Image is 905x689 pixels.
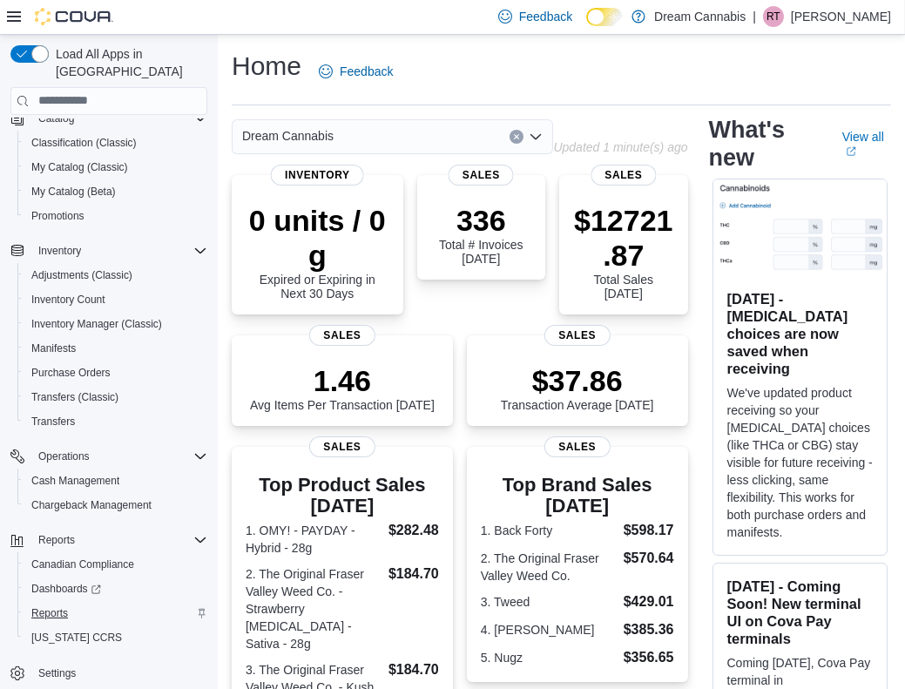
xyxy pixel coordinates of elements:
[17,287,214,312] button: Inventory Count
[17,263,214,287] button: Adjustments (Classic)
[232,49,301,84] h1: Home
[31,185,116,199] span: My Catalog (Beta)
[586,8,623,26] input: Dark Mode
[17,312,214,336] button: Inventory Manager (Classic)
[501,363,654,398] p: $37.86
[481,475,674,517] h3: Top Brand Sales [DATE]
[246,475,439,517] h3: Top Product Sales [DATE]
[17,179,214,204] button: My Catalog (Beta)
[24,387,125,408] a: Transfers (Classic)
[24,495,159,516] a: Chargeback Management
[24,387,207,408] span: Transfers (Classic)
[3,528,214,552] button: Reports
[3,239,214,263] button: Inventory
[17,131,214,155] button: Classification (Classic)
[388,659,439,680] dd: $184.70
[31,446,97,467] button: Operations
[38,244,81,258] span: Inventory
[31,341,76,355] span: Manifests
[24,157,135,178] a: My Catalog (Classic)
[431,203,531,238] p: 336
[24,554,141,575] a: Canadian Compliance
[573,203,673,301] div: Total Sales [DATE]
[31,498,152,512] span: Chargeback Management
[544,325,611,346] span: Sales
[17,155,214,179] button: My Catalog (Classic)
[31,530,207,551] span: Reports
[481,649,617,666] dt: 5. Nugz
[17,361,214,385] button: Purchase Orders
[767,6,780,27] span: RT
[31,631,122,645] span: [US_STATE] CCRS
[24,470,126,491] a: Cash Management
[31,268,132,282] span: Adjustments (Classic)
[24,181,123,202] a: My Catalog (Beta)
[17,601,214,625] button: Reports
[38,449,90,463] span: Operations
[31,317,162,331] span: Inventory Manager (Classic)
[24,627,129,648] a: [US_STATE] CCRS
[31,415,75,429] span: Transfers
[24,495,207,516] span: Chargeback Management
[38,533,75,547] span: Reports
[24,289,207,310] span: Inventory Count
[544,436,611,457] span: Sales
[481,550,617,584] dt: 2. The Original Fraser Valley Weed Co.
[24,627,207,648] span: Washington CCRS
[24,362,207,383] span: Purchase Orders
[529,130,543,144] button: Open list of options
[38,666,76,680] span: Settings
[727,384,873,541] p: We've updated product receiving so your [MEDICAL_DATA] choices (like THCa or CBG) stay visible fo...
[17,204,214,228] button: Promotions
[31,293,105,307] span: Inventory Count
[553,140,687,154] p: Updated 1 minute(s) ago
[709,116,821,172] h2: What's new
[481,593,617,611] dt: 3. Tweed
[510,130,523,144] button: Clear input
[24,554,207,575] span: Canadian Compliance
[481,522,617,539] dt: 1. Back Forty
[624,591,674,612] dd: $429.01
[791,6,891,27] p: [PERSON_NAME]
[38,111,74,125] span: Catalog
[31,390,118,404] span: Transfers (Classic)
[481,621,617,638] dt: 4. [PERSON_NAME]
[3,106,214,131] button: Catalog
[727,578,873,647] h3: [DATE] - Coming Soon! New terminal UI on Cova Pay terminals
[24,338,83,359] a: Manifests
[17,336,214,361] button: Manifests
[24,314,207,334] span: Inventory Manager (Classic)
[246,203,389,301] div: Expired or Expiring in Next 30 Days
[246,203,389,273] p: 0 units / 0 g
[24,132,144,153] a: Classification (Classic)
[842,130,891,158] a: View allExternal link
[24,578,108,599] a: Dashboards
[449,165,514,186] span: Sales
[31,557,134,571] span: Canadian Compliance
[727,290,873,377] h3: [DATE] - [MEDICAL_DATA] choices are now saved when receiving
[24,411,82,432] a: Transfers
[31,474,119,488] span: Cash Management
[271,165,364,186] span: Inventory
[250,363,435,412] div: Avg Items Per Transaction [DATE]
[340,63,393,80] span: Feedback
[624,548,674,569] dd: $570.64
[24,362,118,383] a: Purchase Orders
[3,444,214,469] button: Operations
[17,625,214,650] button: [US_STATE] CCRS
[31,160,128,174] span: My Catalog (Classic)
[17,469,214,493] button: Cash Management
[763,6,784,27] div: Robert Taylor
[24,265,139,286] a: Adjustments (Classic)
[24,289,112,310] a: Inventory Count
[31,240,207,261] span: Inventory
[654,6,746,27] p: Dream Cannabis
[17,577,214,601] a: Dashboards
[309,436,375,457] span: Sales
[624,619,674,640] dd: $385.36
[31,108,207,129] span: Catalog
[31,606,68,620] span: Reports
[388,564,439,584] dd: $184.70
[246,522,382,557] dt: 1. OMY! - PAYDAY - Hybrid - 28g
[24,265,207,286] span: Adjustments (Classic)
